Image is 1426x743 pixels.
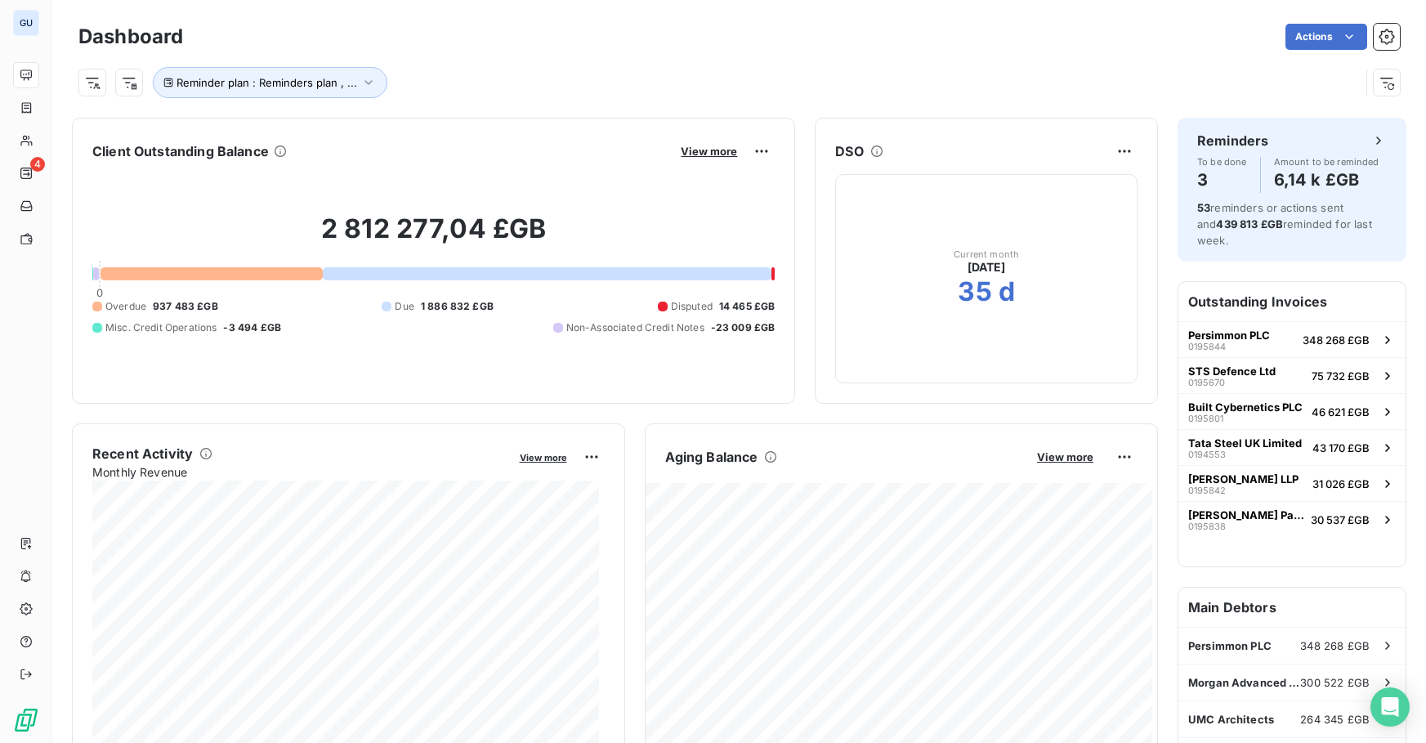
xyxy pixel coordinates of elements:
span: 0 [96,286,103,299]
span: Non-Associated Credit Notes [566,320,704,335]
span: 300 522 £GB [1300,676,1370,689]
span: Overdue [105,299,146,314]
button: [PERSON_NAME] LLP019584231 026 £GB [1178,465,1406,501]
div: Open Intercom Messenger [1370,687,1410,727]
span: 0195838 [1188,521,1226,531]
span: reminders or actions sent and reminded for last week. [1197,201,1372,247]
h6: Client Outstanding Balance [92,141,269,161]
span: Amount to be reminded [1274,157,1379,167]
button: Reminder plan : Reminders plan , ... [153,67,387,98]
span: Reminder plan : Reminders plan , ... [177,76,357,89]
h2: 35 [958,275,991,308]
h6: Aging Balance [665,447,758,467]
span: -23 009 £GB [711,320,776,335]
span: 0195842 [1188,486,1226,495]
span: Morgan Advanced Materials plc [1188,676,1300,689]
span: Monthly Revenue [92,463,508,481]
button: Persimmon PLC0195844348 268 £GB [1178,321,1406,357]
span: 31 026 £GB [1312,477,1370,490]
h2: d [999,275,1015,308]
button: View more [515,450,572,464]
span: 43 170 £GB [1312,441,1370,454]
h6: Reminders [1197,131,1268,150]
span: 439 813 £GB [1216,217,1283,231]
span: 30 537 £GB [1311,513,1370,526]
img: Logo LeanPay [13,707,39,733]
span: Current month [954,249,1019,259]
h3: Dashboard [78,22,183,51]
span: UMC Architects [1188,713,1274,726]
span: View more [520,452,567,463]
span: [PERSON_NAME] Partnership LLP [1188,508,1304,521]
button: View more [1032,450,1098,464]
span: Due [395,299,413,314]
button: Actions [1285,24,1367,50]
h4: 6,14 k £GB [1274,167,1379,193]
span: [DATE] [968,259,1006,275]
span: 937 483 £GB [153,299,218,314]
span: View more [681,145,737,158]
button: STS Defence Ltd019567075 732 £GB [1178,357,1406,393]
span: [PERSON_NAME] LLP [1188,472,1299,486]
span: 46 621 £GB [1312,405,1370,418]
span: 0194553 [1188,450,1226,459]
h2: 2 812 277,04 £GB [92,213,775,262]
span: Misc. Credit Operations [105,320,217,335]
span: Persimmon PLC [1188,639,1272,652]
span: Built Cybernetics PLC [1188,401,1303,414]
span: 0195844 [1188,342,1226,351]
button: Tata Steel UK Limited019455343 170 £GB [1178,429,1406,465]
button: Built Cybernetics PLC019580146 621 £GB [1178,393,1406,429]
h4: 3 [1197,167,1247,193]
button: View more [676,144,742,159]
span: 1 886 832 £GB [421,299,494,314]
h6: DSO [835,141,863,161]
span: 14 465 £GB [719,299,776,314]
span: 4 [30,157,45,172]
span: 0195670 [1188,378,1225,387]
span: To be done [1197,157,1247,167]
span: 75 732 £GB [1312,369,1370,383]
button: [PERSON_NAME] Partnership LLP019583830 537 £GB [1178,501,1406,537]
span: View more [1037,450,1093,463]
span: 53 [1197,201,1210,214]
span: 264 345 £GB [1300,713,1370,726]
span: 348 268 £GB [1303,333,1370,347]
span: 0195801 [1188,414,1223,423]
span: Persimmon PLC [1188,329,1270,342]
h6: Outstanding Invoices [1178,282,1406,321]
span: STS Defence Ltd [1188,365,1276,378]
span: 348 268 £GB [1300,639,1370,652]
div: GU [13,10,39,36]
span: Disputed [671,299,713,314]
h6: Recent Activity [92,444,193,463]
h6: Main Debtors [1178,588,1406,627]
span: Tata Steel UK Limited [1188,436,1302,450]
span: -3 494 £GB [223,320,281,335]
